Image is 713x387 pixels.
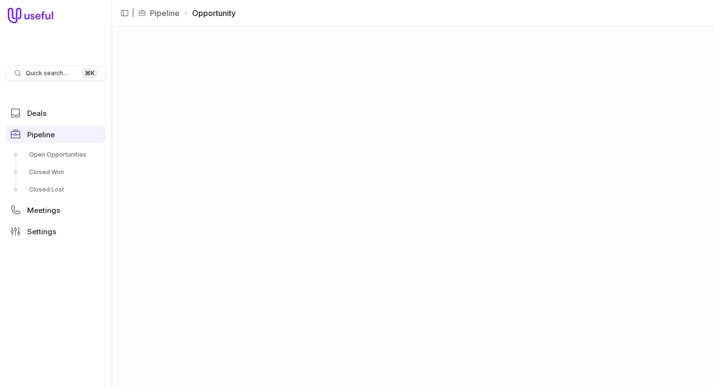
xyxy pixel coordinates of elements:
a: Settings [6,223,106,240]
a: Pipeline [6,126,106,143]
div: Pipeline submenu [6,147,106,197]
span: Quick search... [26,69,67,77]
li: Opportunity [183,7,236,19]
span: | [132,7,134,19]
a: Deals [6,104,106,122]
span: Deals [27,110,47,117]
kbd: ⌘ K [82,68,97,78]
span: Meetings [27,207,60,214]
span: Pipeline [27,131,55,138]
span: Settings [27,228,56,235]
a: Open Opportunities [6,147,106,162]
a: Pipeline [150,7,179,19]
a: Meetings [6,201,106,219]
a: Closed Won [6,164,106,180]
button: Collapse sidebar [117,6,132,20]
a: Closed Lost [6,182,106,197]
